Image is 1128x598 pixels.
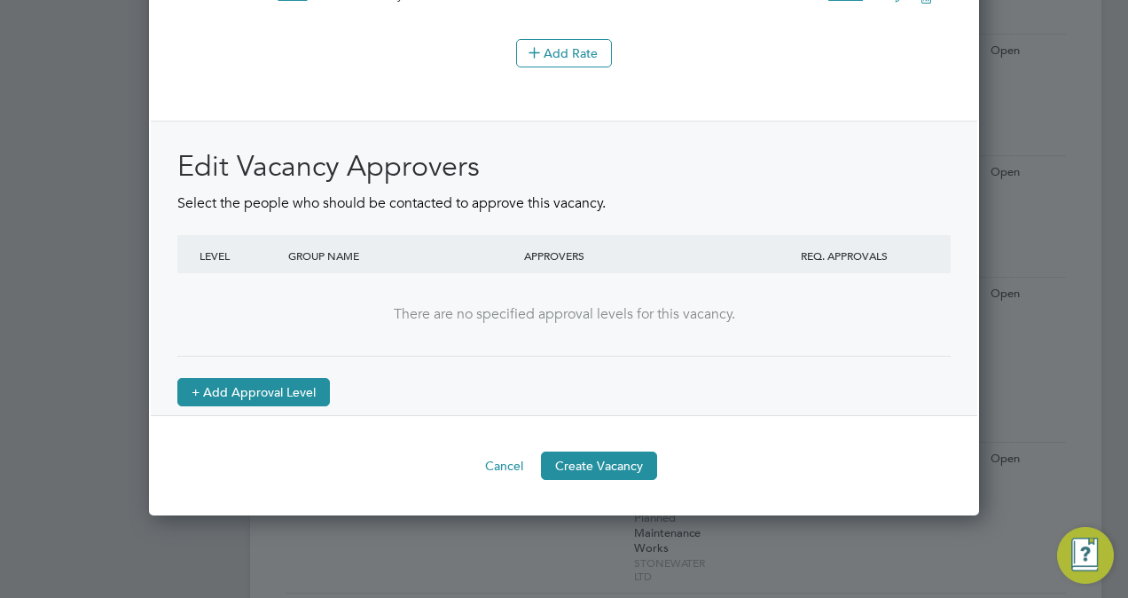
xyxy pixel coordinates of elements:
[177,148,951,185] h2: Edit Vacancy Approvers
[177,194,606,212] span: Select the people who should be contacted to approve this vacancy.
[520,235,756,276] div: APPROVERS
[471,452,537,480] button: Cancel
[756,235,933,276] div: REQ. APPROVALS
[195,305,933,324] div: There are no specified approval levels for this vacancy.
[195,235,284,276] div: LEVEL
[516,39,612,67] button: Add Rate
[1057,527,1114,584] button: Engage Resource Center
[541,452,657,480] button: Create Vacancy
[177,378,330,406] button: + Add Approval Level
[284,235,520,276] div: GROUP NAME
